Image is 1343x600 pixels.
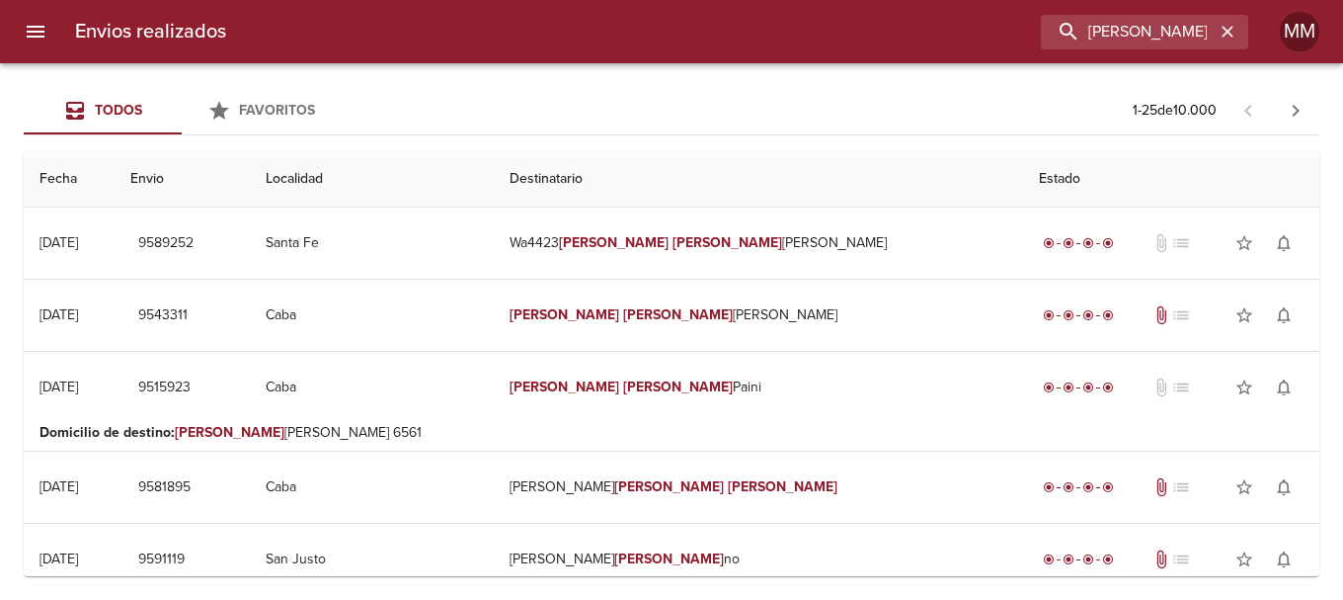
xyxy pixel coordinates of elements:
[1264,223,1303,263] button: Activar notificaciones
[1043,481,1055,493] span: radio_button_checked
[494,352,1022,423] td: Paini
[494,208,1022,279] td: Wa4423 [PERSON_NAME]
[1102,237,1114,249] span: radio_button_checked
[1151,233,1171,253] span: No tiene documentos adjuntos
[1063,382,1074,393] span: radio_button_checked
[623,379,733,395] em: [PERSON_NAME]
[1102,309,1114,321] span: radio_button_checked
[1082,481,1094,493] span: radio_button_checked
[1171,233,1191,253] span: No tiene pedido asociado
[1039,477,1118,497] div: Entregado
[1043,309,1055,321] span: radio_button_checked
[1224,296,1264,335] button: Agregar a favoritos
[12,8,59,55] button: menu
[1043,382,1055,393] span: radio_button_checked
[75,16,226,47] h6: Envios realizados
[1274,550,1294,569] span: notifications_none
[250,208,494,279] td: Santa Fe
[1274,305,1294,325] span: notifications_none
[1280,12,1319,51] div: MM
[39,478,78,495] div: [DATE]
[1274,477,1294,497] span: notifications_none
[24,151,115,208] th: Fecha
[672,234,782,251] em: [PERSON_NAME]
[1234,378,1254,397] span: star_border
[510,379,619,395] em: [PERSON_NAME]
[39,379,78,395] div: [DATE]
[95,102,142,119] span: Todos
[138,376,191,400] span: 9515923
[494,151,1022,208] th: Destinatario
[39,423,1303,443] p: [PERSON_NAME] 6561
[1082,382,1094,393] span: radio_button_checked
[1272,87,1319,134] span: Pagina siguiente
[1102,554,1114,565] span: radio_button_checked
[39,551,78,567] div: [DATE]
[559,234,669,251] em: [PERSON_NAME]
[623,306,733,323] em: [PERSON_NAME]
[130,298,196,334] button: 9543311
[1280,12,1319,51] div: Abrir información de usuario
[130,370,198,406] button: 9515923
[39,306,78,323] div: [DATE]
[1171,378,1191,397] span: No tiene pedido asociado
[138,231,194,256] span: 9589252
[1151,305,1171,325] span: Tiene documentos adjuntos
[1039,378,1118,397] div: Entregado
[39,424,175,441] b: Domicilio de destino :
[138,303,188,328] span: 9543311
[1039,233,1118,253] div: Entregado
[1224,223,1264,263] button: Agregar a favoritos
[1063,309,1074,321] span: radio_button_checked
[1274,378,1294,397] span: notifications_none
[130,225,201,262] button: 9589252
[1023,151,1319,208] th: Estado
[250,524,494,595] td: San Justo
[1151,477,1171,497] span: Tiene documentos adjuntos
[1133,101,1217,121] p: 1 - 25 de 10.000
[1102,481,1114,493] span: radio_button_checked
[1063,481,1074,493] span: radio_button_checked
[1274,233,1294,253] span: notifications_none
[1063,554,1074,565] span: radio_button_checked
[1264,468,1303,507] button: Activar notificaciones
[1224,540,1264,579] button: Agregar a favoritos
[250,151,494,208] th: Localidad
[510,306,619,323] em: [PERSON_NAME]
[614,478,724,495] em: [PERSON_NAME]
[1264,368,1303,407] button: Activar notificaciones
[115,151,250,208] th: Envio
[1151,378,1171,397] span: No tiene documentos adjuntos
[1043,554,1055,565] span: radio_button_checked
[1234,305,1254,325] span: star_border
[24,87,340,134] div: Tabs Envios
[39,234,78,251] div: [DATE]
[1224,368,1264,407] button: Agregar a favoritos
[1082,237,1094,249] span: radio_button_checked
[1082,554,1094,565] span: radio_button_checked
[1224,100,1272,120] span: Pagina anterior
[138,475,191,500] span: 9581895
[1151,550,1171,569] span: Tiene documentos adjuntos
[1043,237,1055,249] span: radio_button_checked
[1171,550,1191,569] span: No tiene pedido asociado
[1234,550,1254,569] span: star_border
[728,478,837,495] em: [PERSON_NAME]
[1039,550,1118,569] div: Entregado
[1041,15,1215,49] input: buscar
[138,548,186,572] span: 9591119
[1264,540,1303,579] button: Activar notificaciones
[1234,477,1254,497] span: star_border
[250,452,494,523] td: Caba
[614,551,724,567] em: [PERSON_NAME]
[1171,477,1191,497] span: No tiene pedido asociado
[1264,296,1303,335] button: Activar notificaciones
[1171,305,1191,325] span: No tiene pedido asociado
[1234,233,1254,253] span: star_border
[130,470,198,506] button: 9581895
[175,424,284,441] em: [PERSON_NAME]
[1102,382,1114,393] span: radio_button_checked
[1082,309,1094,321] span: radio_button_checked
[494,280,1022,351] td: [PERSON_NAME]
[130,542,194,578] button: 9591119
